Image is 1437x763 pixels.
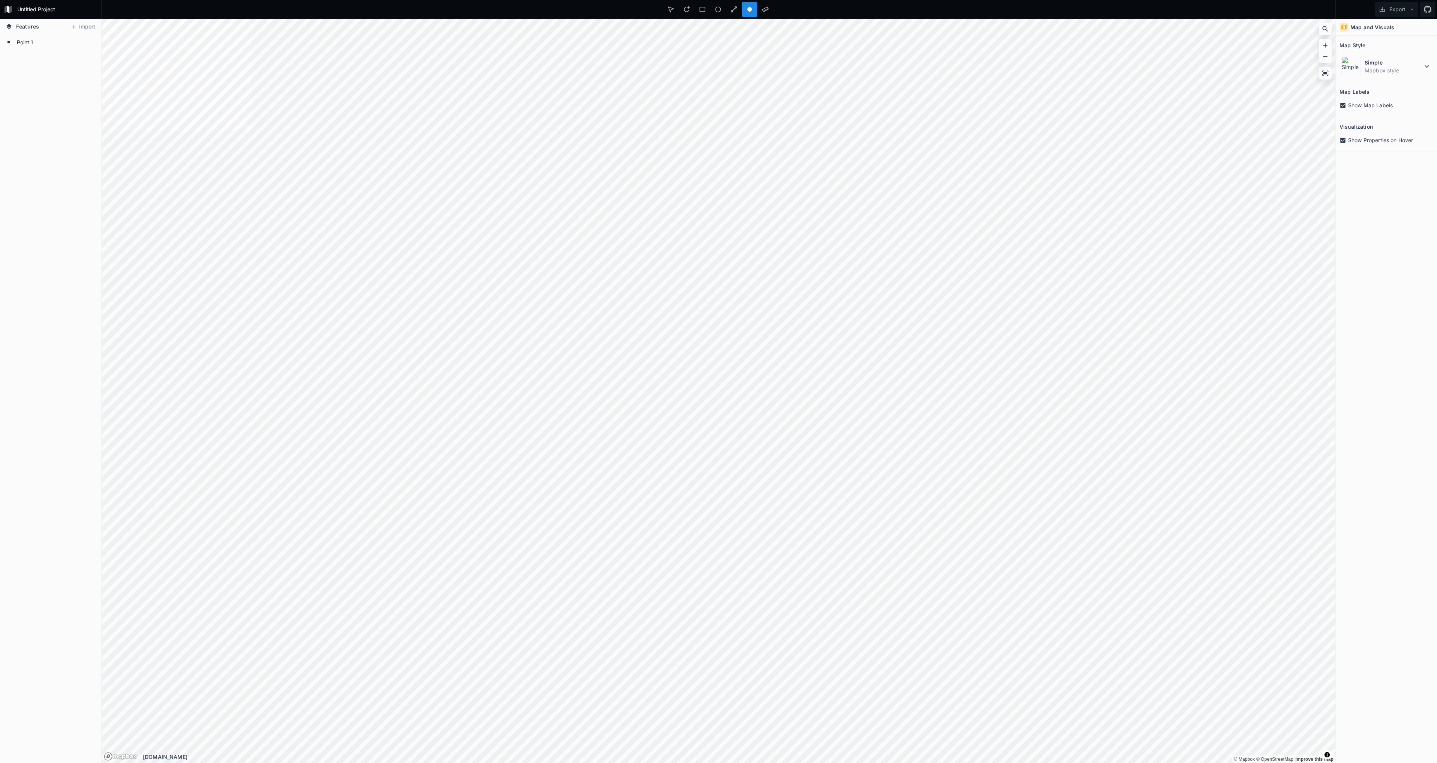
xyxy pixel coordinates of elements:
[104,752,137,761] a: Mapbox logo
[1365,66,1422,74] dd: Mapbox style
[1339,39,1365,51] h2: Map Style
[1339,121,1373,132] h2: Visualization
[1341,57,1361,76] img: Simple
[1325,751,1329,759] span: Toggle attribution
[1295,757,1333,762] a: Map feedback
[1375,2,1418,17] button: Export
[1234,757,1255,762] a: Mapbox
[16,23,39,30] span: Features
[143,753,1335,761] div: [DOMAIN_NAME]
[1348,101,1393,109] span: Show Map Labels
[1350,23,1394,31] h4: Map and Visuals
[1365,59,1422,66] dt: Simple
[104,752,112,761] a: Mapbox logo
[67,21,99,33] button: Import
[1256,757,1293,762] a: OpenStreetMap
[1339,86,1369,98] h2: Map Labels
[1323,750,1332,759] button: Toggle attribution
[1348,136,1413,144] span: Show Properties on Hover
